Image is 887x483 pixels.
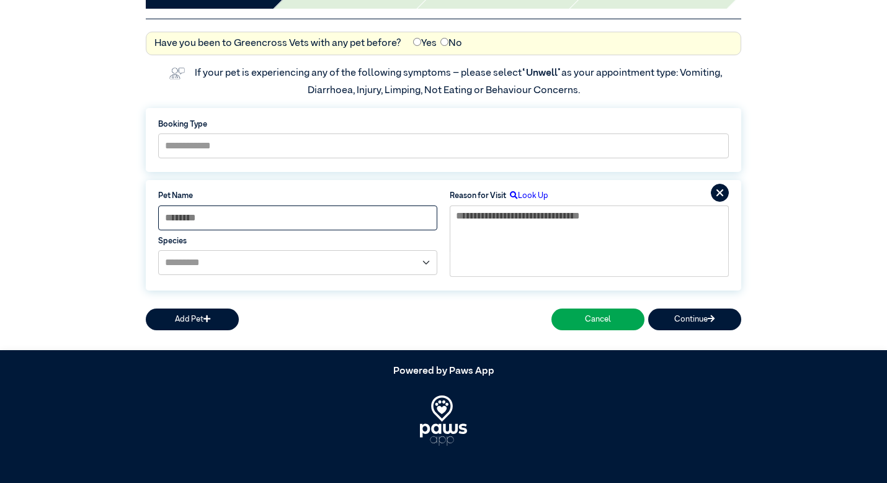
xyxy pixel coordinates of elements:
label: Have you been to Greencross Vets with any pet before? [154,36,401,51]
span: “Unwell” [522,68,561,78]
button: Cancel [551,309,644,330]
img: PawsApp [420,395,468,445]
button: Continue [648,309,741,330]
label: Reason for Visit [450,190,506,202]
label: Booking Type [158,119,729,130]
label: Look Up [506,190,548,202]
button: Add Pet [146,309,239,330]
label: If your pet is experiencing any of the following symptoms – please select as your appointment typ... [195,68,724,96]
label: Yes [413,36,437,51]
label: No [440,36,462,51]
input: No [440,38,448,46]
h5: Powered by Paws App [146,366,741,377]
label: Pet Name [158,190,437,202]
label: Species [158,235,437,247]
img: vet [165,63,189,83]
input: Yes [413,38,421,46]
